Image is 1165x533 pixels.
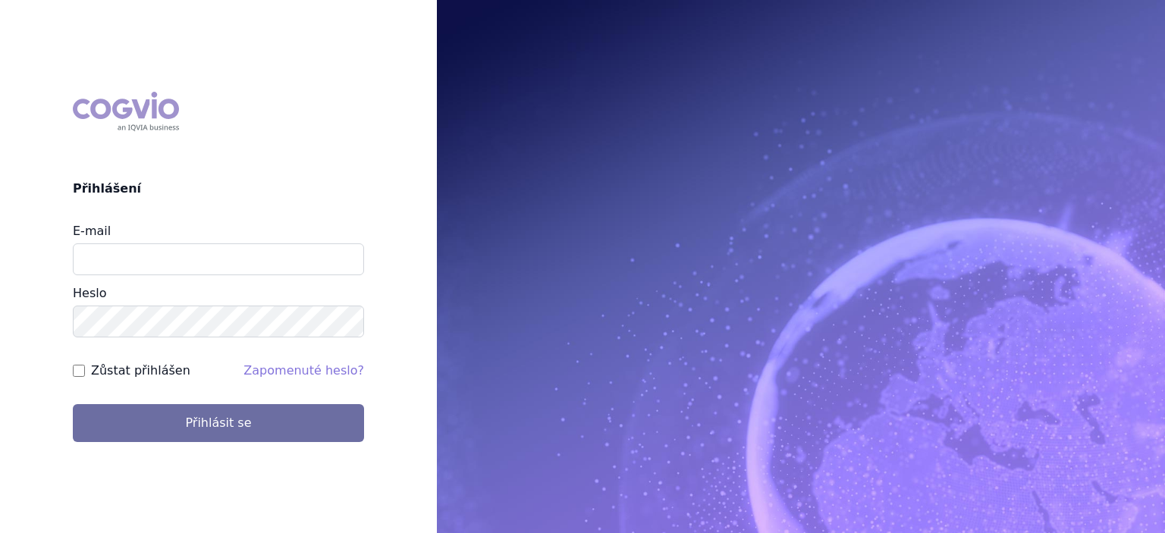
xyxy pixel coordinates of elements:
label: Zůstat přihlášen [91,362,190,380]
button: Přihlásit se [73,404,364,442]
h2: Přihlášení [73,180,364,198]
label: Heslo [73,286,106,300]
a: Zapomenuté heslo? [243,363,364,378]
div: COGVIO [73,92,179,131]
label: E-mail [73,224,111,238]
